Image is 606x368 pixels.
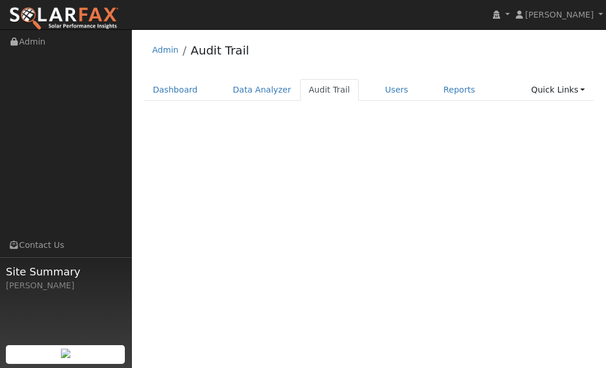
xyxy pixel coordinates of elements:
[144,79,207,101] a: Dashboard
[224,79,300,101] a: Data Analyzer
[525,10,594,19] span: [PERSON_NAME]
[6,264,125,280] span: Site Summary
[300,79,359,101] a: Audit Trail
[190,43,249,57] a: Audit Trail
[152,45,179,54] a: Admin
[9,6,119,31] img: SolarFax
[6,280,125,292] div: [PERSON_NAME]
[376,79,417,101] a: Users
[522,79,594,101] a: Quick Links
[435,79,484,101] a: Reports
[61,349,70,358] img: retrieve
